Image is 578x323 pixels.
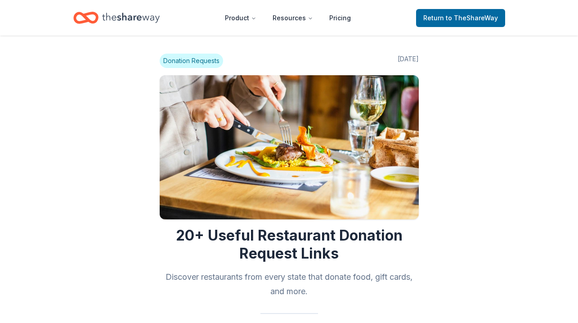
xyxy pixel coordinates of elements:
[218,9,264,27] button: Product
[73,7,160,28] a: Home
[398,54,419,68] span: [DATE]
[265,9,320,27] button: Resources
[446,14,498,22] span: to TheShareWay
[160,75,419,219] img: Image for 20+ Useful Restaurant Donation Request Links
[416,9,505,27] a: Returnto TheShareWay
[218,7,358,28] nav: Main
[160,54,223,68] span: Donation Requests
[322,9,358,27] a: Pricing
[160,270,419,299] h2: Discover restaurants from every state that donate food, gift cards, and more.
[423,13,498,23] span: Return
[160,227,419,263] h1: 20+ Useful Restaurant Donation Request Links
